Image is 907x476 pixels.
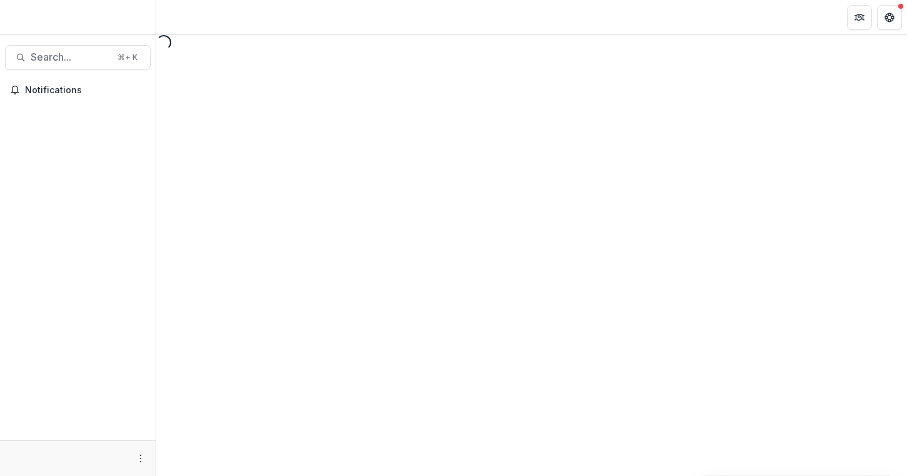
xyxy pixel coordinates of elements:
button: Get Help [877,5,902,30]
span: Notifications [25,85,146,96]
button: Partners [847,5,872,30]
button: Search... [5,45,151,70]
button: Notifications [5,80,151,100]
button: More [133,451,148,466]
span: Search... [31,51,110,63]
div: ⌘ + K [115,51,140,64]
